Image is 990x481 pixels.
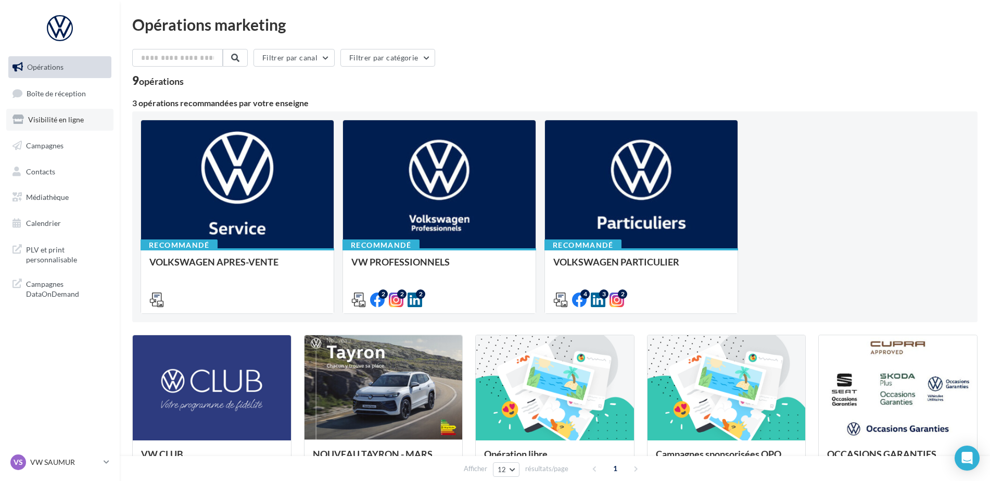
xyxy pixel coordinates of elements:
button: 12 [493,462,519,477]
span: 1 [607,460,624,477]
span: Opération libre [484,448,548,460]
span: VW CLUB [141,448,183,460]
span: résultats/page [525,464,568,474]
div: 2 [378,289,388,299]
a: Campagnes DataOnDemand [6,273,113,303]
div: opérations [139,77,184,86]
div: 2 [397,289,407,299]
p: VW SAUMUR [30,457,99,467]
a: Calendrier [6,212,113,234]
div: 3 opérations recommandées par votre enseigne [132,99,978,107]
span: Contacts [26,167,55,175]
a: VS VW SAUMUR [8,452,111,472]
a: Boîte de réception [6,82,113,105]
span: PLV et print personnalisable [26,243,107,265]
div: 4 [580,289,590,299]
a: PLV et print personnalisable [6,238,113,269]
span: VS [14,457,23,467]
div: 3 [599,289,608,299]
div: 2 [618,289,627,299]
span: VOLKSWAGEN APRES-VENTE [149,256,278,268]
a: Opérations [6,56,113,78]
span: Campagnes sponsorisées OPO [656,448,781,460]
span: Calendrier [26,219,61,227]
div: Recommandé [141,239,218,251]
span: Visibilité en ligne [28,115,84,124]
span: Campagnes DataOnDemand [26,277,107,299]
span: Afficher [464,464,487,474]
span: Opérations [27,62,64,71]
a: Contacts [6,161,113,183]
span: VOLKSWAGEN PARTICULIER [553,256,679,268]
button: Filtrer par catégorie [340,49,435,67]
span: OCCASIONS GARANTIES [827,448,936,460]
a: Visibilité en ligne [6,109,113,131]
div: Open Intercom Messenger [955,446,980,471]
a: Campagnes [6,135,113,157]
span: VW PROFESSIONNELS [351,256,450,268]
button: Filtrer par canal [253,49,335,67]
span: Boîte de réception [27,88,86,97]
div: 2 [416,289,425,299]
span: 12 [498,465,506,474]
div: Recommandé [544,239,621,251]
a: Médiathèque [6,186,113,208]
div: 9 [132,75,184,86]
div: Recommandé [342,239,420,251]
span: Médiathèque [26,193,69,201]
span: Campagnes [26,141,64,150]
div: Opérations marketing [132,17,978,32]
